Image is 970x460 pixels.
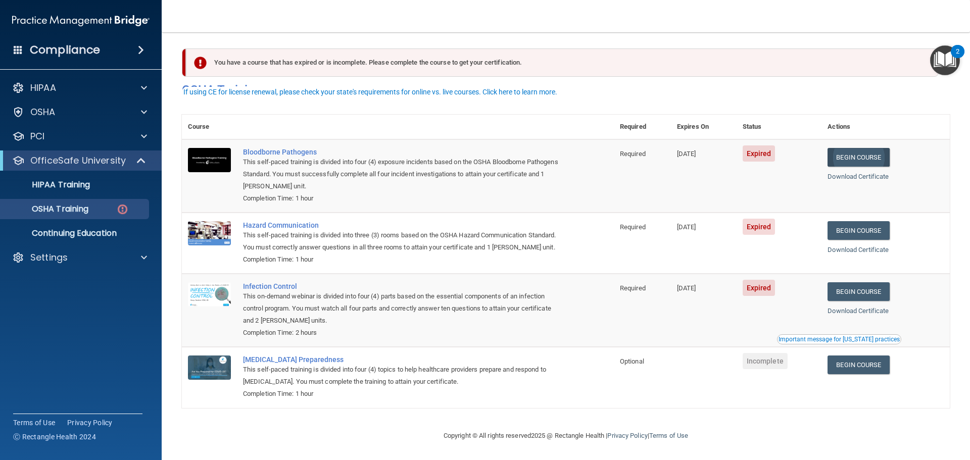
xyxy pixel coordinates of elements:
[677,284,696,292] span: [DATE]
[956,52,959,65] div: 2
[828,282,889,301] a: Begin Course
[243,253,563,266] div: Completion Time: 1 hour
[30,155,126,167] p: OfficeSafe University
[743,353,788,369] span: Incomplete
[13,432,96,442] span: Ⓒ Rectangle Health 2024
[243,156,563,192] div: This self-paced training is divided into four (4) exposure incidents based on the OSHA Bloodborne...
[243,192,563,205] div: Completion Time: 1 hour
[12,106,147,118] a: OSHA
[243,327,563,339] div: Completion Time: 2 hours
[743,219,775,235] span: Expired
[677,150,696,158] span: [DATE]
[12,11,150,31] img: PMB logo
[828,148,889,167] a: Begin Course
[12,155,147,167] a: OfficeSafe University
[743,280,775,296] span: Expired
[620,357,644,365] span: Optional
[828,246,889,253] a: Download Certificate
[186,48,939,77] div: You have a course that has expired or is incomplete. Please complete the course to get your certi...
[381,420,750,452] div: Copyright © All rights reserved 2025 @ Rectangle Health | |
[828,307,889,315] a: Download Certificate
[743,145,775,162] span: Expired
[243,355,563,364] a: [MEDICAL_DATA] Preparedness
[614,115,671,139] th: Required
[930,45,960,75] button: Open Resource Center, 2 new notifications
[607,432,647,439] a: Privacy Policy
[828,221,889,240] a: Begin Course
[12,251,147,264] a: Settings
[243,364,563,388] div: This self-paced training is divided into four (4) topics to help healthcare providers prepare and...
[649,432,688,439] a: Terms of Use
[828,355,889,374] a: Begin Course
[7,204,88,214] p: OSHA Training
[620,150,646,158] span: Required
[12,130,147,142] a: PCI
[30,106,56,118] p: OSHA
[182,87,559,97] button: If using CE for license renewal, please check your state's requirements for online vs. live cours...
[737,115,822,139] th: Status
[777,334,901,344] button: Read this if you are a dental practitioner in the state of CA
[671,115,737,139] th: Expires On
[677,223,696,231] span: [DATE]
[243,148,563,156] a: Bloodborne Pathogens
[620,223,646,231] span: Required
[116,203,129,216] img: danger-circle.6113f641.png
[30,251,68,264] p: Settings
[183,88,557,95] div: If using CE for license renewal, please check your state's requirements for online vs. live cours...
[828,173,889,180] a: Download Certificate
[243,290,563,327] div: This on-demand webinar is divided into four (4) parts based on the essential components of an inf...
[194,57,207,69] img: exclamation-circle-solid-danger.72ef9ffc.png
[182,83,950,97] h4: OSHA Training
[243,282,563,290] a: Infection Control
[7,180,90,190] p: HIPAA Training
[30,82,56,94] p: HIPAA
[243,388,563,400] div: Completion Time: 1 hour
[243,221,563,229] a: Hazard Communication
[243,229,563,253] div: This self-paced training is divided into three (3) rooms based on the OSHA Hazard Communication S...
[620,284,646,292] span: Required
[13,418,55,428] a: Terms of Use
[30,43,100,57] h4: Compliance
[7,228,144,238] p: Continuing Education
[779,336,900,342] div: Important message for [US_STATE] practices
[30,130,44,142] p: PCI
[12,82,147,94] a: HIPAA
[821,115,950,139] th: Actions
[67,418,113,428] a: Privacy Policy
[182,115,237,139] th: Course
